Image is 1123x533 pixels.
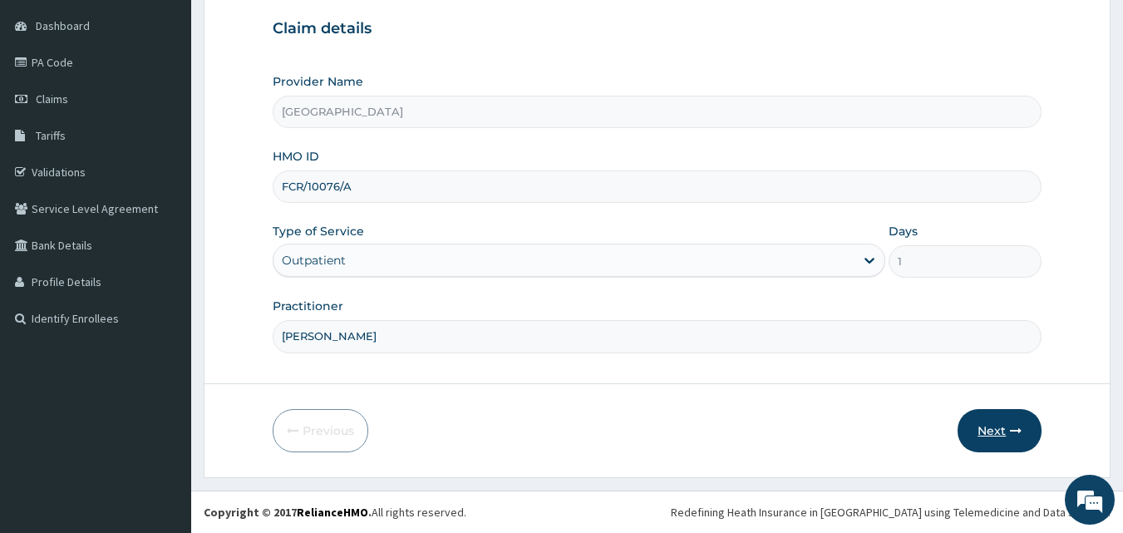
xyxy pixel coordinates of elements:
[36,91,68,106] span: Claims
[273,20,1042,38] h3: Claim details
[273,8,313,48] div: Minimize live chat window
[282,252,346,269] div: Outpatient
[273,409,368,452] button: Previous
[86,93,279,115] div: Chat with us now
[273,320,1042,353] input: Enter Name
[671,504,1111,521] div: Redefining Heath Insurance in [GEOGRAPHIC_DATA] using Telemedicine and Data Science!
[273,170,1042,203] input: Enter HMO ID
[273,73,363,90] label: Provider Name
[297,505,368,520] a: RelianceHMO
[889,223,918,239] label: Days
[36,18,90,33] span: Dashboard
[31,83,67,125] img: d_794563401_company_1708531726252_794563401
[273,148,319,165] label: HMO ID
[36,128,66,143] span: Tariffs
[273,298,343,314] label: Practitioner
[191,491,1123,533] footer: All rights reserved.
[204,505,372,520] strong: Copyright © 2017 .
[8,356,317,414] textarea: Type your message and hit 'Enter'
[96,160,229,328] span: We're online!
[273,223,364,239] label: Type of Service
[958,409,1042,452] button: Next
